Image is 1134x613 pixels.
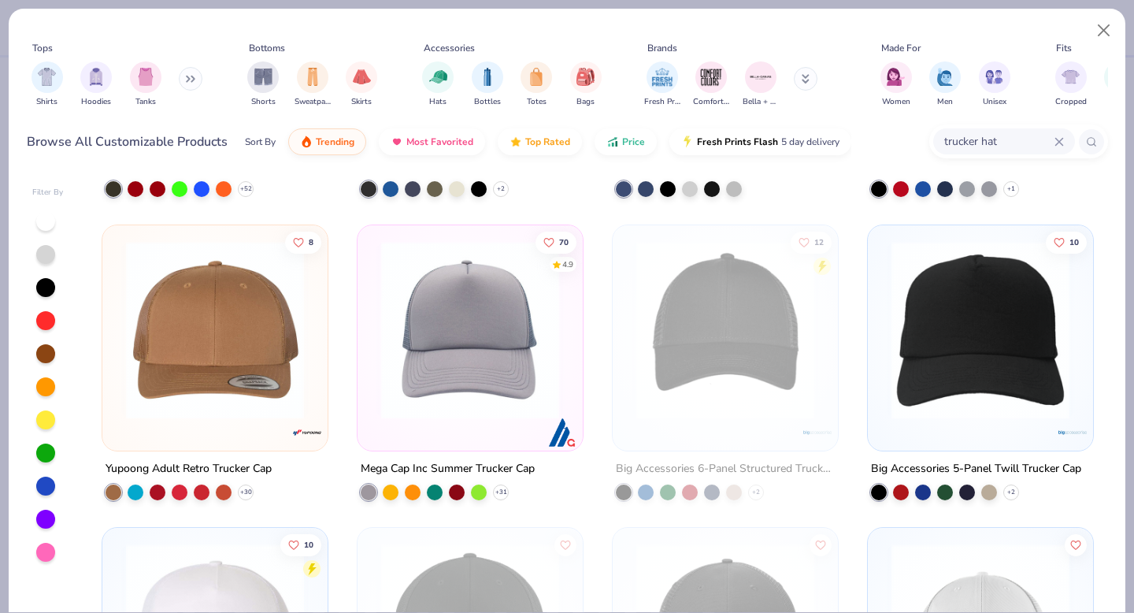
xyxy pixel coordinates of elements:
div: filter for Fresh Prints [644,61,680,108]
span: 10 [1069,238,1079,246]
div: Accessories [424,41,475,55]
button: filter button [247,61,279,108]
button: filter button [80,61,112,108]
img: Hats Image [429,68,447,86]
span: + 2 [1007,487,1015,496]
img: Sweatpants Image [304,68,321,86]
span: Trending [316,136,354,148]
img: Big Accessories logo [1056,416,1088,448]
button: filter button [743,61,779,108]
div: Bottoms [249,41,285,55]
div: filter for Sweatpants [295,61,331,108]
img: Bella + Canvas Image [749,65,773,89]
div: filter for Hoodies [80,61,112,108]
div: Mega Cap Inc Summer Trucker Cap [361,459,535,478]
div: Tops [32,41,53,55]
button: filter button [472,61,503,108]
div: Pacific Headwear Trucker Snapback Hat [106,155,304,175]
img: Mega Cap Inc logo [547,416,578,448]
span: Fresh Prints [644,96,680,108]
button: filter button [295,61,331,108]
div: Big Accessories 6-Panel Structured Trucker Cap [616,459,835,478]
span: Totes [527,96,547,108]
button: filter button [644,61,680,108]
span: Shirts [36,96,57,108]
div: Big Accessories 5-Panel Twill Trucker Cap [871,459,1081,478]
span: Skirts [351,96,372,108]
button: Like [554,534,576,556]
button: filter button [1055,61,1087,108]
span: + 30 [240,487,252,496]
div: filter for Comfort Colors [693,61,729,108]
button: Like [1065,534,1087,556]
div: Puma Adult 110 Snapback Trucker Cap (FP Flash) [616,155,835,175]
button: filter button [422,61,454,108]
span: Women [882,96,910,108]
span: 12 [814,238,824,246]
img: Unisex Image [985,68,1003,86]
div: Filter By [32,187,64,199]
div: filter for Men [929,61,961,108]
span: Comfort Colors [693,96,729,108]
img: b55443c0-e279-45e2-9b2b-1670d31d65e7 [628,240,822,418]
img: 9e140c90-e119-4704-82d8-5c3fb2806cdf [373,240,567,418]
div: Fits [1056,41,1072,55]
button: Close [1089,16,1119,46]
button: Like [791,231,832,253]
img: Bags Image [576,68,594,86]
div: filter for Skirts [346,61,377,108]
button: filter button [130,61,161,108]
button: Like [286,231,322,253]
span: Unisex [983,96,1006,108]
span: Bottles [474,96,501,108]
div: Yupoong Adult Retro Trucker Cap [106,459,272,478]
div: filter for Bags [570,61,602,108]
span: Top Rated [525,136,570,148]
div: filter for Women [880,61,912,108]
div: filter for Bella + Canvas [743,61,779,108]
img: flash.gif [681,136,694,148]
img: Women Image [887,68,905,86]
button: Like [281,534,322,556]
div: filter for Shorts [247,61,279,108]
img: Big Accessories logo [802,416,833,448]
div: filter for Bottles [472,61,503,108]
span: Hoodies [81,96,111,108]
img: Tanks Image [137,68,154,86]
img: most_fav.gif [391,136,403,148]
span: + 2 [752,487,760,496]
img: Shorts Image [254,68,272,86]
span: 8 [309,238,314,246]
div: filter for Cropped [1055,61,1087,108]
button: filter button [346,61,377,108]
button: Like [535,231,576,253]
div: Brands [647,41,677,55]
img: Totes Image [528,68,545,86]
div: filter for Totes [521,61,552,108]
span: Shorts [251,96,276,108]
img: e09f65cd-7531-4213-a15e-64e7ffa3f5ca [884,240,1077,418]
button: Like [810,534,832,556]
div: Browse All Customizable Products [27,132,228,151]
img: Skirts Image [353,68,371,86]
button: Fresh Prints Flash5 day delivery [669,128,851,155]
img: Men Image [936,68,954,86]
span: Bags [576,96,595,108]
button: filter button [880,61,912,108]
button: Trending [288,128,366,155]
button: filter button [31,61,63,108]
div: filter for Shirts [31,61,63,108]
span: 5 day delivery [781,133,839,151]
button: Like [1046,231,1087,253]
img: trending.gif [300,136,313,148]
input: Try "T-Shirt" [943,132,1054,150]
span: Men [937,96,953,108]
img: Shirts Image [38,68,56,86]
img: TopRated.gif [510,136,522,148]
span: Price [622,136,645,148]
button: Most Favorited [379,128,485,155]
img: Bottles Image [479,68,496,86]
span: Cropped [1055,96,1087,108]
img: Yupoong logo [291,416,323,448]
span: Fresh Prints Flash [697,136,778,148]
